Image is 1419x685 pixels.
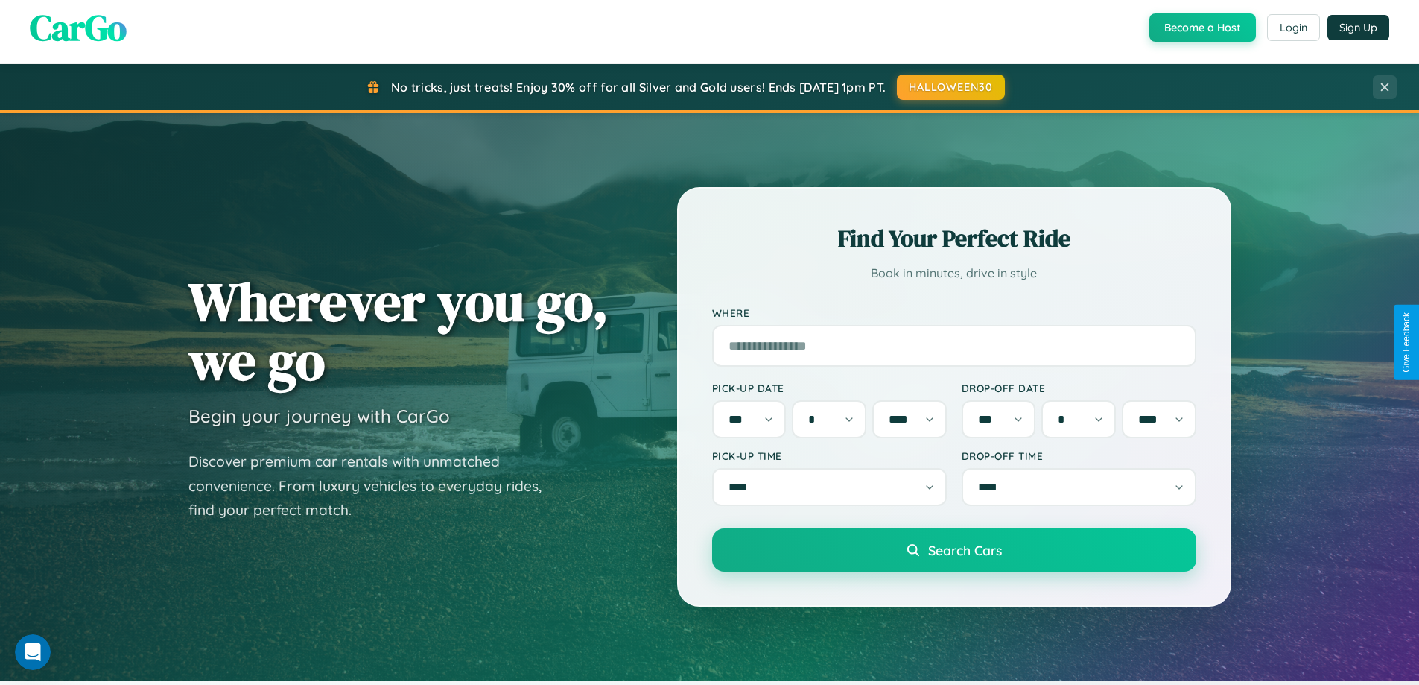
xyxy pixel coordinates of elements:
button: Login [1267,14,1320,41]
p: Discover premium car rentals with unmatched convenience. From luxury vehicles to everyday rides, ... [188,449,561,523]
button: Search Cars [712,528,1196,572]
h2: Find Your Perfect Ride [712,222,1196,255]
label: Where [712,306,1196,319]
h3: Begin your journey with CarGo [188,405,450,427]
label: Pick-up Time [712,449,947,462]
label: Drop-off Date [962,382,1196,394]
iframe: Intercom live chat [15,634,51,670]
button: Sign Up [1327,15,1389,40]
p: Book in minutes, drive in style [712,262,1196,284]
span: CarGo [30,3,127,52]
div: Give Feedback [1401,312,1412,373]
label: Pick-up Date [712,382,947,394]
span: No tricks, just treats! Enjoy 30% off for all Silver and Gold users! Ends [DATE] 1pm PT. [391,80,886,95]
span: Search Cars [928,542,1002,558]
h1: Wherever you go, we go [188,272,609,390]
label: Drop-off Time [962,449,1196,462]
button: HALLOWEEN30 [897,75,1005,100]
button: Become a Host [1149,13,1256,42]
